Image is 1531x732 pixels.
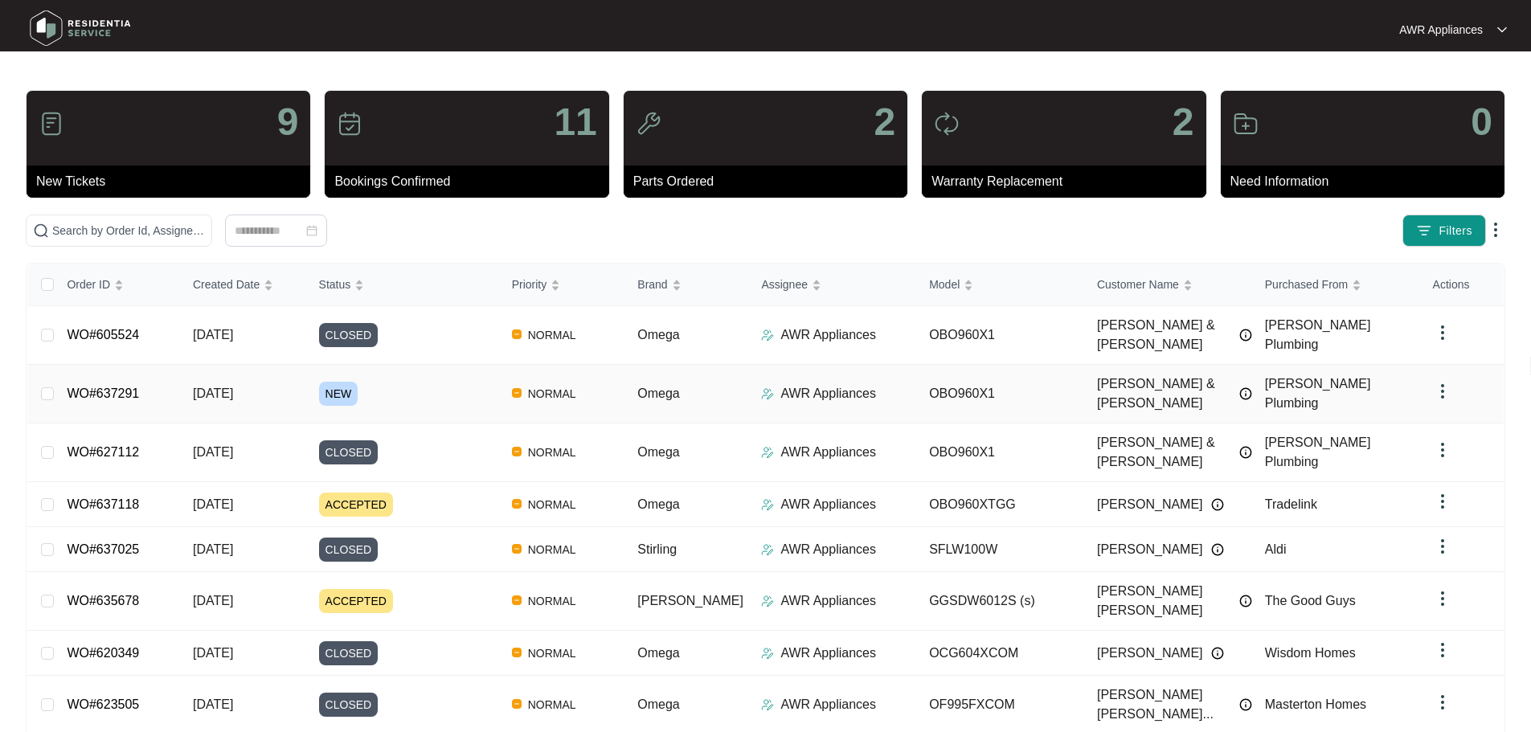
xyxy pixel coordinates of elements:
[67,445,139,459] a: WO#627112
[916,527,1084,572] td: SFLW100W
[67,328,139,341] a: WO#605524
[319,440,379,464] span: CLOSED
[1265,436,1371,468] span: [PERSON_NAME] Plumbing
[637,542,677,556] span: Stirling
[67,594,139,607] a: WO#635678
[512,648,522,657] img: Vercel Logo
[1265,318,1371,351] span: [PERSON_NAME] Plumbing
[512,276,547,293] span: Priority
[1433,640,1452,660] img: dropdown arrow
[780,325,876,345] p: AWR Appliances
[916,365,1084,423] td: OBO960X1
[54,264,180,306] th: Order ID
[1230,172,1504,191] p: Need Information
[637,497,679,511] span: Omega
[1433,323,1452,342] img: dropdown arrow
[1239,595,1252,607] img: Info icon
[193,328,233,341] span: [DATE]
[1265,646,1356,660] span: Wisdom Homes
[633,172,907,191] p: Parts Ordered
[52,222,205,239] input: Search by Order Id, Assignee Name, Customer Name, Brand and Model
[1420,264,1504,306] th: Actions
[1265,377,1371,410] span: [PERSON_NAME] Plumbing
[33,223,49,239] img: search-icon
[1416,223,1432,239] img: filter icon
[1399,22,1483,38] p: AWR Appliances
[761,446,774,459] img: Assigner Icon
[522,325,583,345] span: NORMAL
[1239,446,1252,459] img: Info icon
[761,276,808,293] span: Assignee
[193,386,233,400] span: [DATE]
[67,542,139,556] a: WO#637025
[780,644,876,663] p: AWR Appliances
[512,499,522,509] img: Vercel Logo
[522,644,583,663] span: NORMAL
[193,497,233,511] span: [DATE]
[554,103,596,141] p: 11
[1239,329,1252,341] img: Info icon
[780,591,876,611] p: AWR Appliances
[761,595,774,607] img: Assigner Icon
[1402,215,1486,247] button: filter iconFilters
[780,384,876,403] p: AWR Appliances
[319,641,379,665] span: CLOSED
[319,538,379,562] span: CLOSED
[780,695,876,714] p: AWR Appliances
[637,386,679,400] span: Omega
[780,540,876,559] p: AWR Appliances
[319,493,393,517] span: ACCEPTED
[1097,316,1231,354] span: [PERSON_NAME] & [PERSON_NAME]
[916,631,1084,676] td: OCG604XCOM
[1265,594,1356,607] span: The Good Guys
[636,111,661,137] img: icon
[512,544,522,554] img: Vercel Logo
[193,542,233,556] span: [DATE]
[306,264,499,306] th: Status
[1097,644,1203,663] span: [PERSON_NAME]
[637,445,679,459] span: Omega
[522,495,583,514] span: NORMAL
[1265,276,1348,293] span: Purchased From
[319,276,351,293] span: Status
[1252,264,1420,306] th: Purchased From
[637,594,743,607] span: [PERSON_NAME]
[916,306,1084,365] td: OBO960X1
[499,264,625,306] th: Priority
[1239,698,1252,711] img: Info icon
[67,276,110,293] span: Order ID
[1097,540,1203,559] span: [PERSON_NAME]
[512,595,522,605] img: Vercel Logo
[1433,537,1452,556] img: dropdown arrow
[1471,103,1492,141] p: 0
[319,589,393,613] span: ACCEPTED
[67,497,139,511] a: WO#637118
[761,647,774,660] img: Assigner Icon
[1097,433,1231,472] span: [PERSON_NAME] & [PERSON_NAME]
[1084,264,1252,306] th: Customer Name
[780,495,876,514] p: AWR Appliances
[1173,103,1194,141] p: 2
[277,103,299,141] p: 9
[916,482,1084,527] td: OBO960XTGG
[637,328,679,341] span: Omega
[1265,697,1366,711] span: Masterton Homes
[522,384,583,403] span: NORMAL
[1433,440,1452,460] img: dropdown arrow
[193,697,233,711] span: [DATE]
[637,697,679,711] span: Omega
[916,572,1084,631] td: GGSDW6012S (s)
[1097,495,1203,514] span: [PERSON_NAME]
[522,443,583,462] span: NORMAL
[1433,492,1452,511] img: dropdown arrow
[1265,542,1287,556] span: Aldi
[36,172,310,191] p: New Tickets
[522,540,583,559] span: NORMAL
[319,323,379,347] span: CLOSED
[193,276,260,293] span: Created Date
[1433,589,1452,608] img: dropdown arrow
[193,445,233,459] span: [DATE]
[1433,382,1452,401] img: dropdown arrow
[1211,498,1224,511] img: Info icon
[193,594,233,607] span: [DATE]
